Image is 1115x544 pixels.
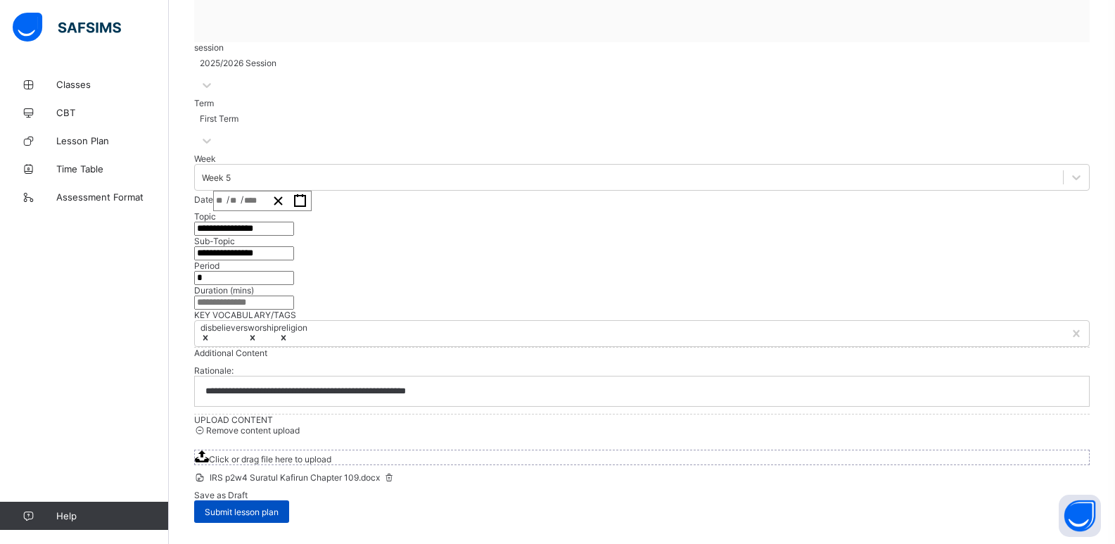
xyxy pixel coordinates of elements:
[56,135,169,146] span: Lesson Plan
[205,507,279,517] span: Submit lesson plan
[194,450,1090,465] span: Click or drag file here to upload
[194,490,248,500] span: Save as Draft
[56,163,169,175] span: Time Table
[194,310,296,320] span: KEY VOCABULARY/TAGS
[206,425,300,436] span: Remove content upload
[194,98,214,108] span: Term
[200,322,248,333] div: disbelievers
[194,194,213,205] span: Date
[200,58,276,68] div: 2025/2026 Session
[194,285,254,296] label: Duration (mins)
[1059,495,1101,537] button: Open asap
[56,79,169,90] span: Classes
[200,113,238,124] div: First Term
[194,358,234,383] span: Rationale:
[194,260,219,271] label: Period
[227,194,229,205] span: /
[194,153,216,164] span: Week
[56,191,169,203] span: Assessment Format
[209,454,331,464] span: Click or drag file here to upload
[194,472,395,483] span: IRS p2w4 Suratul Kafirun Chapter 109.docx
[194,211,216,222] label: Topic
[241,194,243,205] span: /
[13,13,121,42] img: safsims
[56,510,168,521] span: Help
[194,348,267,358] span: Additional Content
[202,172,231,183] div: Week 5
[56,107,169,118] span: CBT
[194,42,224,53] span: session
[279,322,307,333] div: religion
[194,236,235,246] label: Sub-Topic
[248,322,279,333] div: worship
[194,415,273,425] span: UPLOAD CONTENT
